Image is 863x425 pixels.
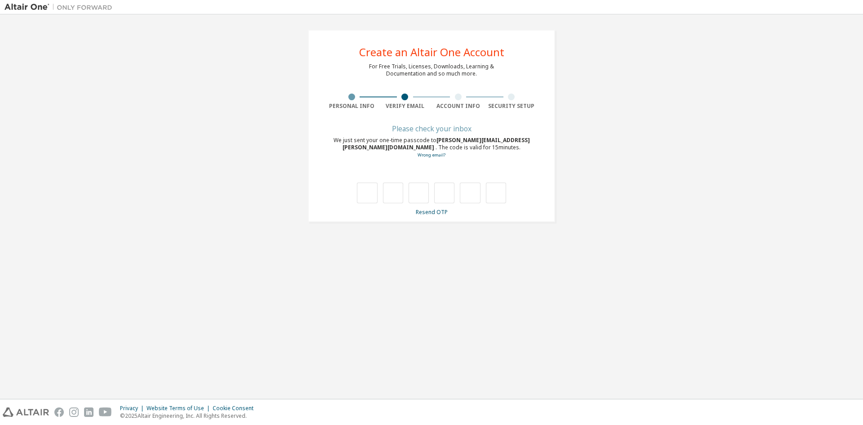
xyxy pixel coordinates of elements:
a: Go back to the registration form [418,152,445,158]
span: [PERSON_NAME][EMAIL_ADDRESS][PERSON_NAME][DOMAIN_NAME] [343,136,530,151]
img: facebook.svg [54,407,64,417]
div: Personal Info [325,103,378,110]
div: Cookie Consent [213,405,259,412]
div: Website Terms of Use [147,405,213,412]
img: linkedin.svg [84,407,93,417]
img: altair_logo.svg [3,407,49,417]
img: youtube.svg [99,407,112,417]
p: © 2025 Altair Engineering, Inc. All Rights Reserved. [120,412,259,420]
a: Resend OTP [416,208,448,216]
div: Security Setup [485,103,538,110]
img: instagram.svg [69,407,79,417]
div: For Free Trials, Licenses, Downloads, Learning & Documentation and so much more. [369,63,494,77]
div: We just sent your one-time passcode to . The code is valid for 15 minutes. [325,137,538,159]
div: Privacy [120,405,147,412]
div: Account Info [431,103,485,110]
div: Create an Altair One Account [359,47,504,58]
div: Verify Email [378,103,432,110]
div: Please check your inbox [325,126,538,131]
img: Altair One [4,3,117,12]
